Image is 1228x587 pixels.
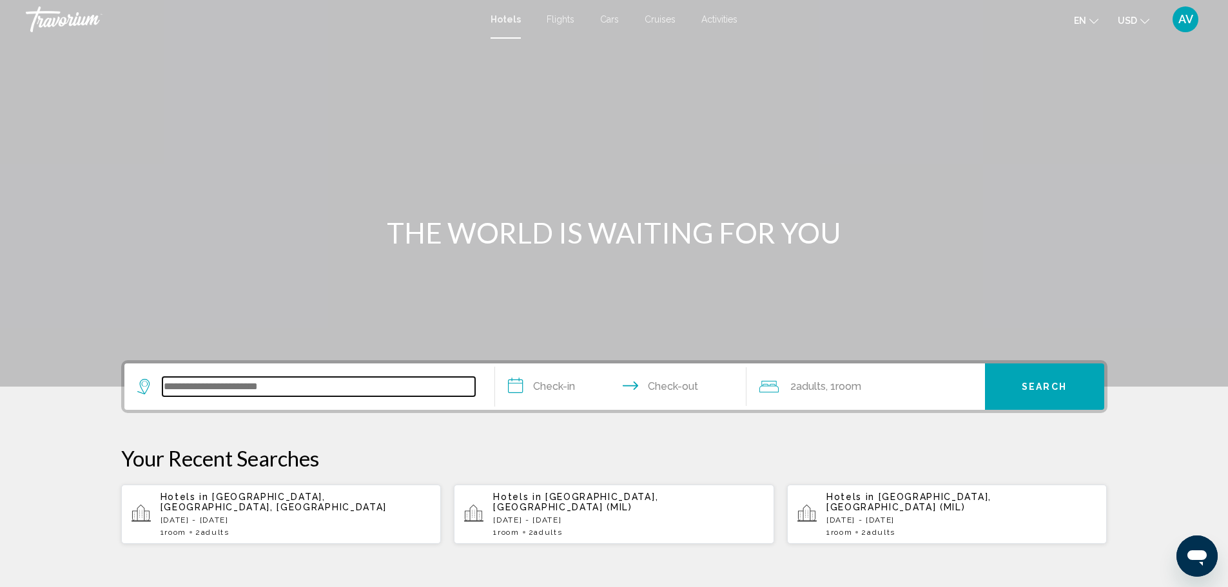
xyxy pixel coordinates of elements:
span: Hotels in [493,492,541,502]
span: Hotels in [826,492,875,502]
a: Travorium [26,6,478,32]
a: Cars [600,14,619,24]
button: Change currency [1118,11,1149,30]
span: , 1 [826,378,861,396]
span: Room [498,528,520,537]
span: [GEOGRAPHIC_DATA], [GEOGRAPHIC_DATA] (MIL) [826,492,991,512]
p: [DATE] - [DATE] [161,515,431,524]
span: Adults [201,528,229,537]
p: [DATE] - [DATE] [493,515,764,524]
iframe: Bouton de lancement de la fenêtre de messagerie [1176,535,1218,577]
span: USD [1118,15,1137,26]
span: 2 [529,528,563,537]
span: Room [164,528,186,537]
h1: THE WORLD IS WAITING FOR YOU [373,216,856,249]
button: Change language [1074,11,1098,30]
span: 1 [826,528,852,537]
span: Room [835,380,861,392]
span: 2 [195,528,229,537]
button: Hotels in [GEOGRAPHIC_DATA], [GEOGRAPHIC_DATA], [GEOGRAPHIC_DATA][DATE] - [DATE]1Room2Adults [121,484,442,544]
span: [GEOGRAPHIC_DATA], [GEOGRAPHIC_DATA] (MIL) [493,492,658,512]
button: Hotels in [GEOGRAPHIC_DATA], [GEOGRAPHIC_DATA] (MIL)[DATE] - [DATE]1Room2Adults [787,484,1107,544]
button: Travelers: 2 adults, 0 children [746,363,985,410]
span: Hotels in [161,492,209,502]
span: 2 [790,378,826,396]
button: Hotels in [GEOGRAPHIC_DATA], [GEOGRAPHIC_DATA] (MIL)[DATE] - [DATE]1Room2Adults [454,484,774,544]
div: Search widget [124,363,1104,410]
span: [GEOGRAPHIC_DATA], [GEOGRAPHIC_DATA], [GEOGRAPHIC_DATA] [161,492,387,512]
span: 1 [161,528,186,537]
span: 2 [861,528,895,537]
p: Your Recent Searches [121,445,1107,471]
button: Search [985,363,1104,410]
span: Room [831,528,853,537]
span: 1 [493,528,519,537]
span: Adults [867,528,895,537]
a: Hotels [491,14,521,24]
span: AV [1178,13,1193,26]
button: Check in and out dates [495,363,746,410]
span: en [1074,15,1086,26]
a: Cruises [645,14,676,24]
button: User Menu [1169,6,1202,33]
a: Flights [547,14,574,24]
span: Search [1022,382,1067,392]
span: Adults [534,528,562,537]
span: Adults [796,380,826,392]
p: [DATE] - [DATE] [826,515,1097,524]
a: Activities [701,14,737,24]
